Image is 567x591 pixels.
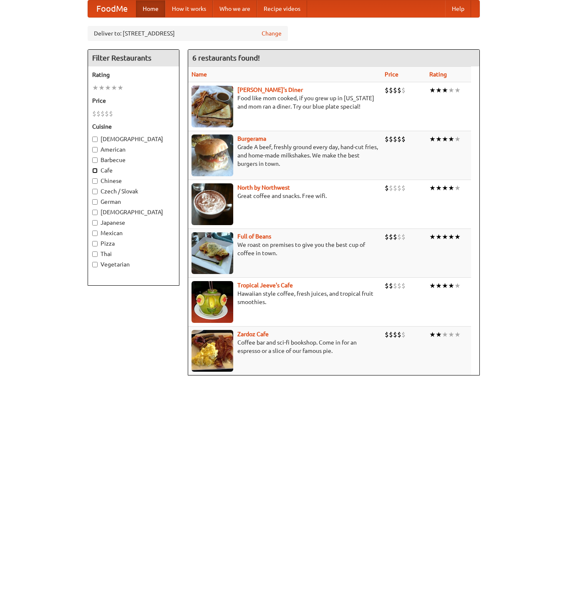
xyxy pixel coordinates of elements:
[401,134,406,144] li: $
[448,330,454,339] li: ★
[88,50,179,66] h4: Filter Restaurants
[98,83,105,92] li: ★
[192,241,378,257] p: We roast on premises to give you the best cup of coffee in town.
[397,281,401,290] li: $
[448,134,454,144] li: ★
[385,86,389,95] li: $
[436,86,442,95] li: ★
[454,86,461,95] li: ★
[454,281,461,290] li: ★
[448,232,454,241] li: ★
[429,134,436,144] li: ★
[442,281,448,290] li: ★
[192,281,233,323] img: jeeves.jpg
[92,239,175,248] label: Pizza
[92,166,175,175] label: Cafe
[385,183,389,193] li: $
[429,86,436,95] li: ★
[442,183,448,193] li: ★
[192,338,378,355] p: Coffee bar and sci-fi bookshop. Come in for an espresso or a slice of our famous pie.
[454,232,461,241] li: ★
[436,183,442,193] li: ★
[92,157,98,163] input: Barbecue
[192,54,260,62] ng-pluralize: 6 restaurants found!
[96,109,101,118] li: $
[92,147,98,152] input: American
[445,0,471,17] a: Help
[237,331,269,337] a: Zardoz Cafe
[92,96,175,105] h5: Price
[92,241,98,246] input: Pizza
[442,330,448,339] li: ★
[393,330,397,339] li: $
[92,198,175,206] label: German
[117,83,123,92] li: ★
[237,282,293,289] a: Tropical Jeeve's Cafe
[237,184,290,191] a: North by Northwest
[101,109,105,118] li: $
[389,281,393,290] li: $
[397,86,401,95] li: $
[436,134,442,144] li: ★
[401,232,406,241] li: $
[262,29,282,38] a: Change
[92,231,98,236] input: Mexican
[448,281,454,290] li: ★
[165,0,213,17] a: How it works
[88,26,288,41] div: Deliver to: [STREET_ADDRESS]
[429,281,436,290] li: ★
[105,83,111,92] li: ★
[436,232,442,241] li: ★
[429,183,436,193] li: ★
[92,122,175,131] h5: Cuisine
[92,210,98,215] input: [DEMOGRAPHIC_DATA]
[401,330,406,339] li: $
[92,218,175,227] label: Japanese
[436,281,442,290] li: ★
[92,189,98,194] input: Czech / Slovak
[111,83,117,92] li: ★
[92,83,98,92] li: ★
[92,220,98,226] input: Japanese
[92,208,175,216] label: [DEMOGRAPHIC_DATA]
[397,330,401,339] li: $
[92,137,98,142] input: [DEMOGRAPHIC_DATA]
[136,0,165,17] a: Home
[442,86,448,95] li: ★
[92,177,175,185] label: Chinese
[393,281,397,290] li: $
[385,232,389,241] li: $
[237,86,303,93] a: [PERSON_NAME]'s Diner
[92,262,98,267] input: Vegetarian
[385,330,389,339] li: $
[88,0,136,17] a: FoodMe
[92,187,175,195] label: Czech / Slovak
[401,281,406,290] li: $
[192,330,233,372] img: zardoz.jpg
[192,143,378,168] p: Grade A beef, freshly ground every day, hand-cut fries, and home-made milkshakes. We make the bes...
[454,183,461,193] li: ★
[92,109,96,118] li: $
[436,330,442,339] li: ★
[385,134,389,144] li: $
[192,86,233,127] img: sallys.jpg
[442,232,448,241] li: ★
[393,134,397,144] li: $
[429,232,436,241] li: ★
[257,0,307,17] a: Recipe videos
[454,134,461,144] li: ★
[192,94,378,111] p: Food like mom cooked, if you grew up in [US_STATE] and mom ran a diner. Try our blue plate special!
[237,135,266,142] b: Burgerama
[401,183,406,193] li: $
[105,109,109,118] li: $
[385,281,389,290] li: $
[237,233,271,240] a: Full of Beans
[389,86,393,95] li: $
[92,229,175,237] label: Mexican
[192,71,207,78] a: Name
